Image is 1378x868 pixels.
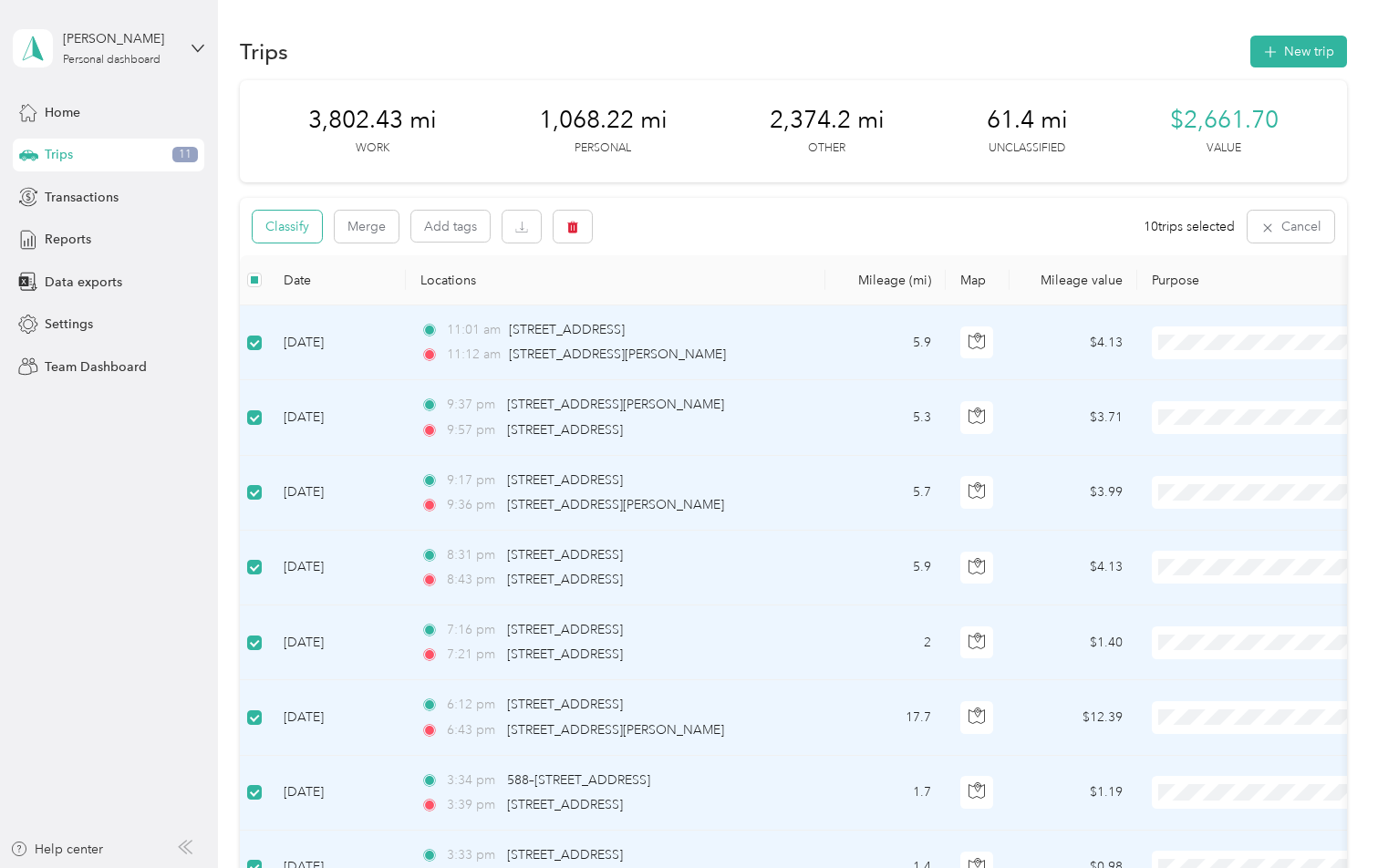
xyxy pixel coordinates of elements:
[269,305,406,380] td: [DATE]
[447,695,499,715] span: 6:12 pm
[825,756,946,831] td: 1.7
[269,255,406,305] th: Date
[1010,380,1137,455] td: $3.71
[45,103,80,122] span: Home
[507,646,623,662] span: [STREET_ADDRESS]
[10,840,103,859] button: Help center
[507,422,623,438] span: [STREET_ADDRESS]
[507,497,724,512] span: [STREET_ADDRESS][PERSON_NAME]
[240,42,288,61] h1: Trips
[411,211,490,242] button: Add tags
[1207,140,1241,157] p: Value
[1170,106,1279,135] span: $2,661.70
[1010,531,1137,605] td: $4.13
[269,531,406,605] td: [DATE]
[1010,305,1137,380] td: $4.13
[825,680,946,755] td: 17.7
[269,756,406,831] td: [DATE]
[507,397,724,412] span: [STREET_ADDRESS][PERSON_NAME]
[45,230,91,249] span: Reports
[308,106,437,135] span: 3,802.43 mi
[507,772,650,788] span: 588–[STREET_ADDRESS]
[447,545,499,565] span: 8:31 pm
[45,145,73,164] span: Trips
[1144,217,1235,236] span: 10 trips selected
[1010,680,1137,755] td: $12.39
[825,305,946,380] td: 5.9
[447,620,499,640] span: 7:16 pm
[987,106,1068,135] span: 61.4 mi
[45,188,119,207] span: Transactions
[447,420,499,440] span: 9:57 pm
[1250,36,1347,67] button: New trip
[808,140,845,157] p: Other
[825,531,946,605] td: 5.9
[507,797,623,812] span: [STREET_ADDRESS]
[356,140,389,157] p: Work
[269,680,406,755] td: [DATE]
[269,380,406,455] td: [DATE]
[1010,456,1137,531] td: $3.99
[269,605,406,680] td: [DATE]
[45,315,93,334] span: Settings
[507,547,623,563] span: [STREET_ADDRESS]
[447,395,499,415] span: 9:37 pm
[825,380,946,455] td: 5.3
[447,570,499,590] span: 8:43 pm
[447,720,499,740] span: 6:43 pm
[447,495,499,515] span: 9:36 pm
[825,255,946,305] th: Mileage (mi)
[825,456,946,531] td: 5.7
[770,106,885,135] span: 2,374.2 mi
[45,273,122,292] span: Data exports
[447,345,501,365] span: 11:12 am
[269,456,406,531] td: [DATE]
[509,346,726,362] span: [STREET_ADDRESS][PERSON_NAME]
[825,605,946,680] td: 2
[63,29,177,48] div: [PERSON_NAME]
[1010,605,1137,680] td: $1.40
[1010,255,1137,305] th: Mileage value
[63,55,161,66] div: Personal dashboard
[172,147,198,163] span: 11
[507,472,623,488] span: [STREET_ADDRESS]
[507,572,623,587] span: [STREET_ADDRESS]
[509,322,625,337] span: [STREET_ADDRESS]
[447,645,499,665] span: 7:21 pm
[447,845,499,865] span: 3:33 pm
[447,770,499,790] span: 3:34 pm
[1010,756,1137,831] td: $1.19
[989,140,1065,157] p: Unclassified
[253,211,322,243] button: Classify
[406,255,825,305] th: Locations
[946,255,1010,305] th: Map
[335,211,399,243] button: Merge
[507,722,724,738] span: [STREET_ADDRESS][PERSON_NAME]
[1248,211,1334,243] button: Cancel
[45,357,147,377] span: Team Dashboard
[447,320,501,340] span: 11:01 am
[447,795,499,815] span: 3:39 pm
[575,140,631,157] p: Personal
[507,622,623,637] span: [STREET_ADDRESS]
[507,697,623,712] span: [STREET_ADDRESS]
[507,847,623,863] span: [STREET_ADDRESS]
[539,106,668,135] span: 1,068.22 mi
[1276,766,1378,868] iframe: Everlance-gr Chat Button Frame
[447,470,499,491] span: 9:17 pm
